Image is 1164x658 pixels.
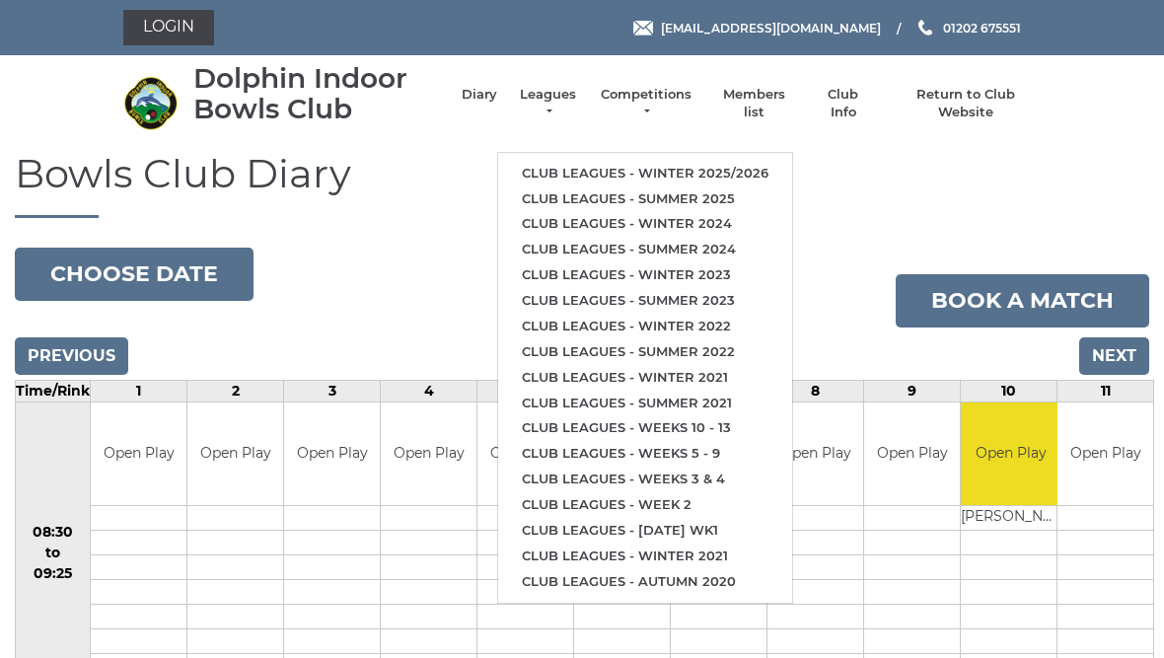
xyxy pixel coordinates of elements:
[767,380,864,402] td: 8
[498,569,792,595] a: Club leagues - Autumn 2020
[284,402,380,506] td: Open Play
[918,20,932,36] img: Phone us
[961,506,1060,531] td: [PERSON_NAME]
[16,380,91,402] td: Time/Rink
[815,86,872,121] a: Club Info
[1057,380,1154,402] td: 11
[498,314,792,339] a: Club leagues - Winter 2022
[193,63,442,124] div: Dolphin Indoor Bowls Club
[497,152,793,604] ul: Leagues
[498,262,792,288] a: Club leagues - Winter 2023
[661,20,881,35] span: [EMAIL_ADDRESS][DOMAIN_NAME]
[381,402,476,506] td: Open Play
[123,10,214,45] a: Login
[498,288,792,314] a: Club leagues - Summer 2023
[961,402,1060,506] td: Open Play
[15,152,1149,218] h1: Bowls Club Diary
[498,237,792,262] a: Club leagues - Summer 2024
[498,211,792,237] a: Club leagues - Winter 2024
[961,380,1057,402] td: 10
[477,380,574,402] td: 5
[896,274,1149,328] a: Book a match
[712,86,794,121] a: Members list
[498,186,792,212] a: Club leagues - Summer 2025
[15,337,128,375] input: Previous
[498,544,792,569] a: Club leagues - Winter 2021
[517,86,579,121] a: Leagues
[498,161,792,186] a: Club leagues - Winter 2025/2026
[633,19,881,37] a: Email [EMAIL_ADDRESS][DOMAIN_NAME]
[187,402,283,506] td: Open Play
[599,86,693,121] a: Competitions
[498,518,792,544] a: Club leagues - [DATE] wk1
[767,402,863,506] td: Open Play
[91,380,187,402] td: 1
[864,402,960,506] td: Open Play
[462,86,497,104] a: Diary
[498,467,792,492] a: Club leagues - Weeks 3 & 4
[284,380,381,402] td: 3
[498,339,792,365] a: Club leagues - Summer 2022
[1079,337,1149,375] input: Next
[123,76,178,130] img: Dolphin Indoor Bowls Club
[633,21,653,36] img: Email
[864,380,961,402] td: 9
[91,402,186,506] td: Open Play
[943,20,1021,35] span: 01202 675551
[477,402,573,506] td: Open Play
[915,19,1021,37] a: Phone us 01202 675551
[498,441,792,467] a: Club leagues - Weeks 5 - 9
[498,365,792,391] a: Club leagues - Winter 2021
[498,492,792,518] a: Club leagues - Week 2
[381,380,477,402] td: 4
[498,391,792,416] a: Club leagues - Summer 2021
[892,86,1041,121] a: Return to Club Website
[187,380,284,402] td: 2
[15,248,254,301] button: Choose date
[1057,402,1153,506] td: Open Play
[498,415,792,441] a: Club leagues - Weeks 10 - 13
